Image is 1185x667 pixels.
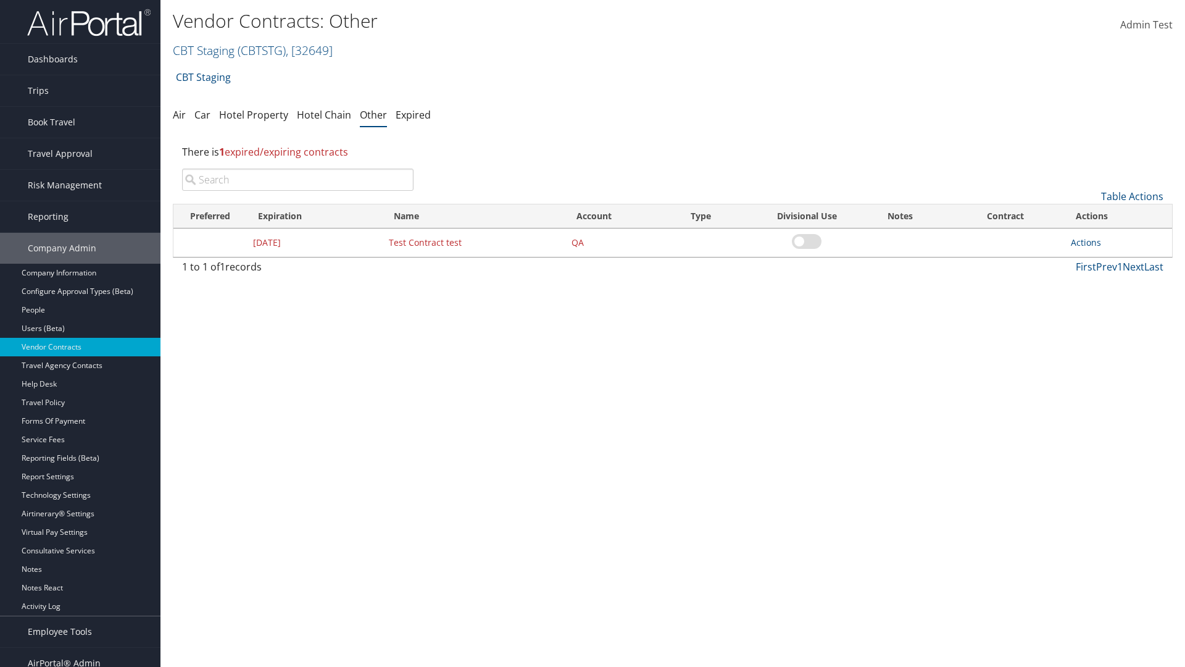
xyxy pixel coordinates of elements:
img: airportal-logo.png [27,8,151,37]
span: Reporting [28,201,69,232]
div: 1 to 1 of records [182,259,414,280]
span: ( CBTSTG ) [238,42,286,59]
a: Table Actions [1101,190,1163,203]
div: There is [173,135,1173,169]
span: Company Admin [28,233,96,264]
a: Prev [1096,260,1117,274]
span: Admin Test [1120,18,1173,31]
td: [DATE] [247,229,383,257]
h1: Vendor Contracts: Other [173,8,839,34]
th: Type: activate to sort column ascending [680,204,758,229]
a: Actions [1071,237,1101,248]
a: CBT Staging [173,42,333,59]
td: Test Contract test [383,229,565,257]
th: Account: activate to sort column ascending [565,204,680,229]
span: Book Travel [28,107,75,138]
th: Notes: activate to sort column ascending [855,204,946,229]
span: 1 [220,260,225,274]
strong: 1 [219,145,225,159]
a: Next [1123,260,1144,274]
a: Other [360,108,387,122]
a: Admin Test [1120,6,1173,44]
a: Expired [396,108,431,122]
th: Actions [1065,204,1172,229]
span: Risk Management [28,170,102,201]
span: , [ 32649 ] [286,42,333,59]
input: Search [182,169,414,191]
th: Preferred: activate to sort column ascending [173,204,247,229]
th: Expiration: activate to sort column descending [247,204,383,229]
a: Air [173,108,186,122]
a: First [1076,260,1096,274]
th: Divisional Use: activate to sort column ascending [759,204,855,229]
a: Hotel Property [219,108,288,122]
a: 1 [1117,260,1123,274]
span: Travel Approval [28,138,93,169]
td: QA [565,229,680,257]
span: expired/expiring contracts [219,145,348,159]
a: CBT Staging [176,65,231,90]
span: Dashboards [28,44,78,75]
a: Hotel Chain [297,108,351,122]
th: Name: activate to sort column ascending [383,204,565,229]
th: Contract: activate to sort column ascending [946,204,1065,229]
span: Trips [28,75,49,106]
a: Last [1144,260,1163,274]
a: Car [194,108,210,122]
span: Employee Tools [28,616,92,647]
